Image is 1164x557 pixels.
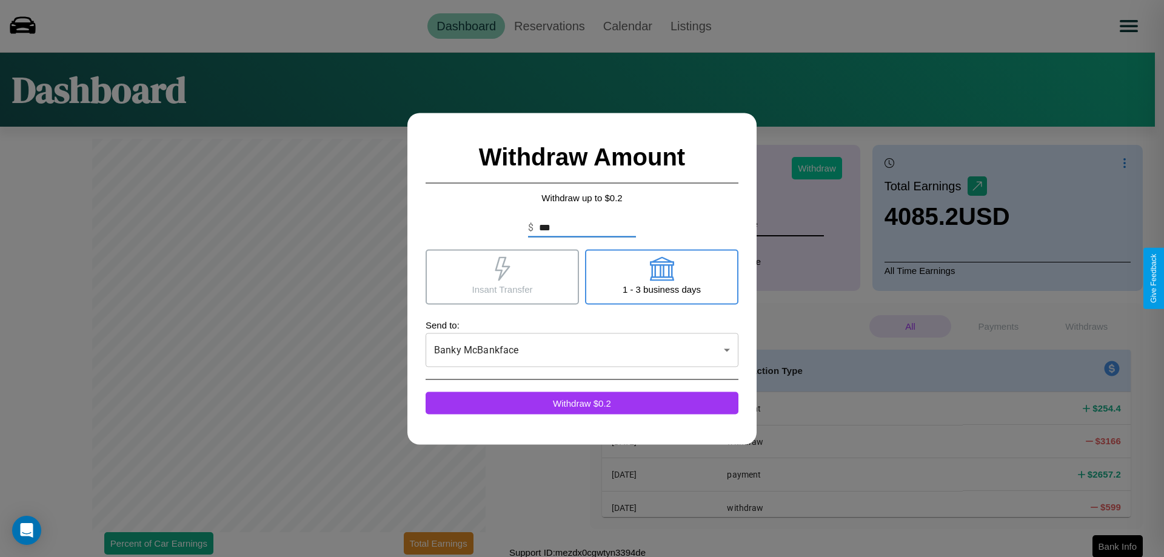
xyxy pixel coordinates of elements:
[528,220,533,235] p: $
[12,516,41,545] div: Open Intercom Messenger
[472,281,532,297] p: Insant Transfer
[1149,254,1158,303] div: Give Feedback
[426,131,738,183] h2: Withdraw Amount
[426,333,738,367] div: Banky McBankface
[426,189,738,205] p: Withdraw up to $ 0.2
[426,392,738,414] button: Withdraw $0.2
[426,316,738,333] p: Send to:
[623,281,701,297] p: 1 - 3 business days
